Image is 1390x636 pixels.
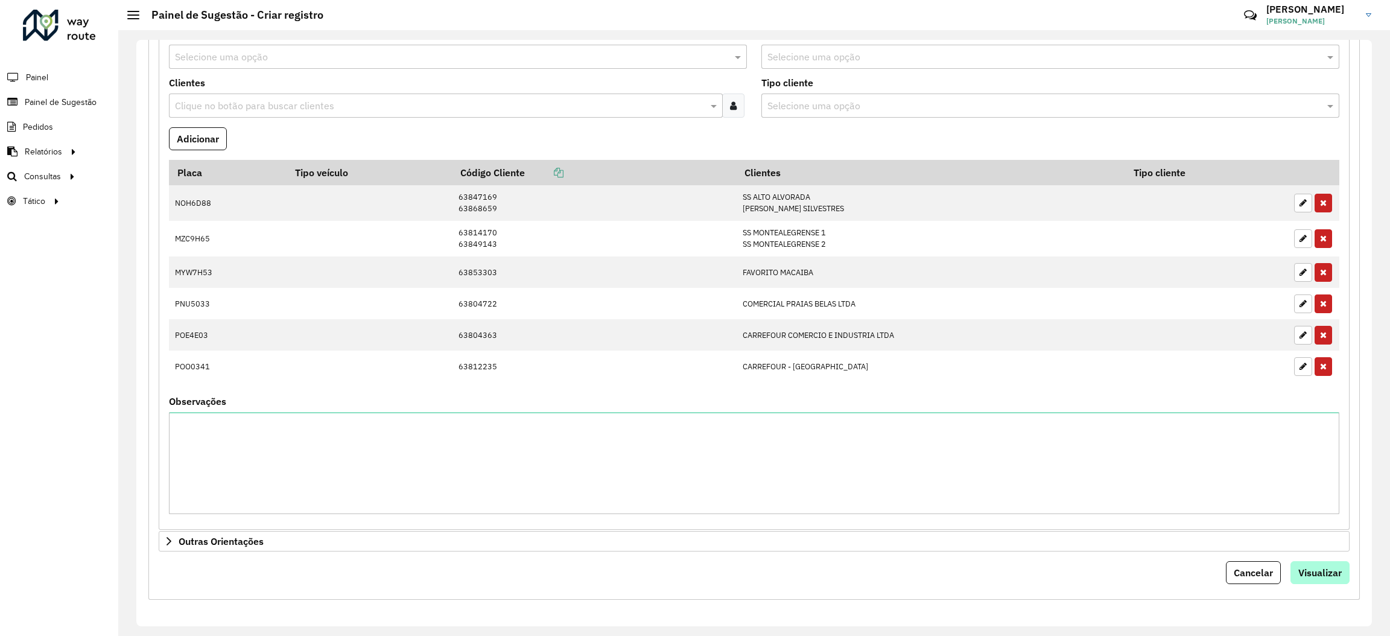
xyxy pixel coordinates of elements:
[1237,2,1263,28] a: Contato Rápido
[169,319,287,351] td: POE4E03
[1125,160,1287,185] th: Tipo cliente
[736,256,1125,288] td: FAVORITO MACAIBA
[139,8,323,22] h2: Painel de Sugestão - Criar registro
[736,221,1125,256] td: SS MONTEALEGRENSE 1 SS MONTEALEGRENSE 2
[169,127,227,150] button: Adicionar
[1290,561,1350,584] button: Visualizar
[169,394,226,409] label: Observações
[169,185,287,221] td: NOH6D88
[26,71,48,84] span: Painel
[24,170,61,183] span: Consultas
[25,145,62,158] span: Relatórios
[736,319,1125,351] td: CARREFOUR COMERCIO E INDUSTRIA LTDA
[1266,4,1357,15] h3: [PERSON_NAME]
[169,351,287,382] td: POO0341
[761,75,813,90] label: Tipo cliente
[525,167,563,179] a: Copiar
[452,160,736,185] th: Código Cliente
[452,351,736,382] td: 63812235
[452,319,736,351] td: 63804363
[287,160,452,185] th: Tipo veículo
[452,185,736,221] td: 63847169 63868659
[169,288,287,319] td: PNU5033
[179,536,264,546] span: Outras Orientações
[736,288,1125,319] td: COMERCIAL PRAIAS BELAS LTDA
[169,160,287,185] th: Placa
[736,351,1125,382] td: CARREFOUR - [GEOGRAPHIC_DATA]
[1266,16,1357,27] span: [PERSON_NAME]
[1298,567,1342,579] span: Visualizar
[23,121,53,133] span: Pedidos
[1226,561,1281,584] button: Cancelar
[169,221,287,256] td: MZC9H65
[169,256,287,288] td: MYW7H53
[23,195,45,208] span: Tático
[736,160,1125,185] th: Clientes
[452,288,736,319] td: 63804722
[736,185,1125,221] td: SS ALTO ALVORADA [PERSON_NAME] SILVESTRES
[452,221,736,256] td: 63814170 63849143
[25,96,97,109] span: Painel de Sugestão
[452,256,736,288] td: 63853303
[159,531,1350,552] a: Outras Orientações
[159,24,1350,530] div: Pre-Roteirização AS / Orientações
[1234,567,1273,579] span: Cancelar
[169,75,205,90] label: Clientes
